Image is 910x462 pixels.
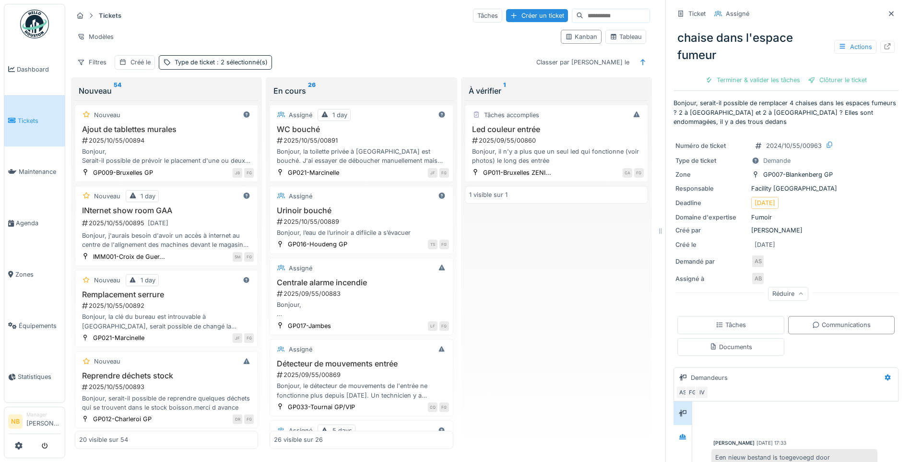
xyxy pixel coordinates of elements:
[19,321,61,330] span: Équipements
[79,371,254,380] h3: Reprendre déchets stock
[20,10,49,38] img: Badge_color-CXgf-gQk.svg
[623,168,632,178] div: CA
[274,278,449,287] h3: Centrale alarme incendie
[233,252,242,262] div: SM
[506,9,568,22] div: Créer un ticket
[4,300,65,352] a: Équipements
[834,40,876,54] div: Actions
[713,439,755,447] div: [PERSON_NAME]
[94,192,120,201] div: Nouveau
[79,206,254,215] h3: INternet show room GAA
[273,85,449,97] div: En cours
[763,170,833,179] div: GP007-Blankenberg GP
[766,141,822,150] div: 2024/10/55/00963
[274,436,323,445] div: 26 visible sur 26
[685,386,699,399] div: FG
[288,240,347,249] div: GP016-Houdeng GP
[18,372,61,381] span: Statistiques
[274,300,449,318] div: Bonjour, Nous avons eu un code défaut sur la centrale d'alarme (Détecteur encrassé) Voir photo Bav
[81,301,254,310] div: 2025/10/55/00892
[756,439,786,447] div: [DATE] 17:33
[709,342,752,352] div: Documents
[532,55,634,69] div: Classer par [PERSON_NAME] le
[93,333,144,342] div: GP021-Marcinelle
[469,190,508,199] div: 1 visible sur 1
[141,276,155,285] div: 1 day
[674,98,898,126] p: Bonjour, serait-il possible de remplacer 4 chaises dans les espaces fumeurs ? 2 à [GEOGRAPHIC_DAT...
[675,213,747,222] div: Domaine d'expertise
[8,414,23,429] li: NB
[288,321,331,330] div: GP017-Jambes
[4,44,65,95] a: Dashboard
[215,59,268,66] span: : 2 sélectionné(s)
[289,426,312,435] div: Assigné
[276,289,449,298] div: 2025/09/55/00883
[695,386,709,399] div: IV
[274,147,449,165] div: Bonjour, la toilette privée à [GEOGRAPHIC_DATA] est bouché. J'ai essayer de déboucher manuellemen...
[289,192,312,201] div: Assigné
[94,276,120,285] div: Nouveau
[428,240,437,249] div: TS
[276,217,449,226] div: 2025/10/55/00889
[674,25,898,68] div: chaise dans l'espace fumeur
[233,333,242,343] div: JF
[130,58,151,67] div: Créé le
[675,141,747,150] div: Numéro de ticket
[471,136,644,145] div: 2025/09/55/00860
[274,125,449,134] h3: WC bouché
[768,287,808,301] div: Réduire
[4,352,65,403] a: Statistiques
[73,55,111,69] div: Filtres
[675,213,897,222] div: Fumoir
[233,168,242,178] div: JB
[79,85,254,97] div: Nouveau
[94,357,120,366] div: Nouveau
[274,381,449,400] div: Bonjour, le détecteur de mouvements de l'entrée ne fonctionne plus depuis [DATE]. Un technicien y...
[93,414,152,424] div: GP012-Charleroi GP
[428,168,437,178] div: JF
[675,226,747,235] div: Créé par
[804,73,871,86] div: Clôturer le ticket
[288,168,339,177] div: GP021-Marcinelle
[8,411,61,434] a: NB Manager[PERSON_NAME]
[114,85,121,97] sup: 54
[428,402,437,412] div: CQ
[73,30,118,44] div: Modèles
[289,345,312,354] div: Assigné
[244,168,254,178] div: FG
[175,58,268,67] div: Type de ticket
[332,110,347,120] div: 1 day
[244,414,254,424] div: FG
[751,272,765,285] div: AB
[716,320,746,329] div: Tâches
[726,9,749,18] div: Assigné
[288,402,355,412] div: GP033-Tournai GP/VIP
[79,290,254,299] h3: Remplacement serrure
[439,168,449,178] div: FG
[675,184,897,193] div: Facility [GEOGRAPHIC_DATA]
[276,136,449,145] div: 2025/10/55/00891
[26,411,61,418] div: Manager
[4,146,65,198] a: Maintenance
[18,116,61,125] span: Tickets
[289,110,312,120] div: Assigné
[675,226,897,235] div: [PERSON_NAME]
[634,168,644,178] div: FG
[483,168,551,177] div: GP011-Bruxelles ZENI...
[289,264,312,273] div: Assigné
[274,228,449,237] div: Bonjour, l’eau de l’urinoir a difiicile a s’évacuer
[274,206,449,215] h3: Urinoir bouché
[755,240,775,249] div: [DATE]
[755,198,775,207] div: [DATE]
[473,9,502,23] div: Tâches
[26,411,61,432] li: [PERSON_NAME]
[688,9,706,18] div: Ticket
[274,359,449,368] h3: Détecteur de mouvements entrée
[94,110,120,120] div: Nouveau
[469,85,644,97] div: À vérifier
[439,402,449,412] div: FG
[17,65,61,74] span: Dashboard
[439,240,449,249] div: FG
[469,147,644,165] div: Bonjour, il n'y a plus que un seul led qui fonctionne (voir photos) le long des entrée
[244,252,254,262] div: FG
